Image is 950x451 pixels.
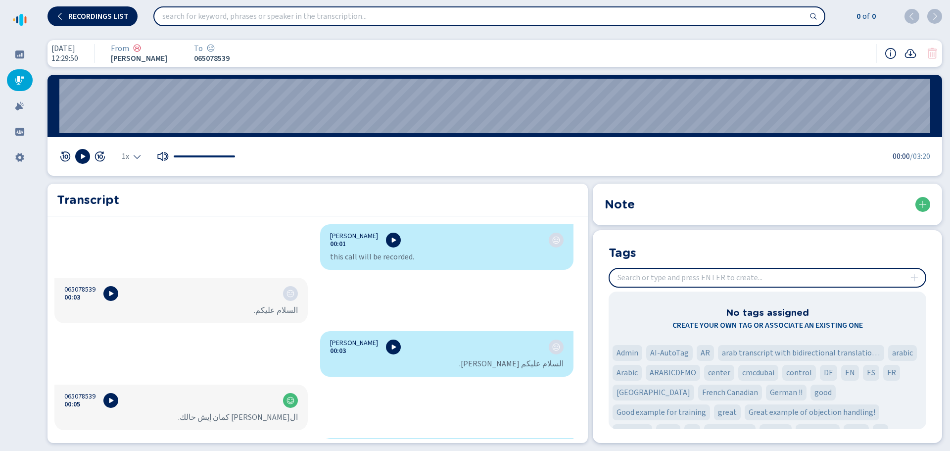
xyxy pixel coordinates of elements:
[860,10,870,22] span: of
[877,426,884,438] span: IT
[656,424,680,440] div: Tag 'Hear'
[617,347,638,359] span: Admin
[79,152,87,160] svg: play
[330,339,378,347] span: [PERSON_NAME]
[68,12,129,20] span: Recordings list
[660,426,676,438] span: Hear
[892,347,913,359] span: arabic
[51,54,78,63] span: 12:29:50
[51,44,78,53] span: [DATE]
[613,365,642,381] div: Tag 'Arabic'
[714,404,741,420] div: Tag 'great'
[15,127,25,137] svg: groups-filled
[885,48,897,59] button: Recording information
[64,412,298,422] div: ال[PERSON_NAME] كمان إيش حالك.
[738,365,778,381] div: Tag 'cmcdubai'
[64,305,298,315] div: السلام عليكم.
[763,426,788,438] span: import
[207,44,215,53] div: Neutral sentiment
[742,367,774,379] span: cmcdubai
[15,101,25,111] svg: alarm-filled
[330,240,346,248] span: 00:01
[704,365,734,381] div: Tag 'center'
[844,424,869,440] div: Tag 'Issue'
[718,406,737,418] span: great
[702,387,758,399] span: French Canadian
[330,252,564,262] div: this call will be recorded.
[814,387,832,399] span: good
[330,347,346,355] span: 00:03
[867,367,875,379] span: ES
[722,347,880,359] span: arab transcript with bidirectional translation 'fashion'
[926,48,938,59] svg: trash-fill
[910,274,918,282] svg: plus
[617,406,706,418] span: Good example for training
[64,286,95,294] span: 065078539
[841,365,859,381] div: Tag 'EN'
[613,404,710,420] div: Tag 'Good example for training'
[863,365,879,381] div: Tag 'ES'
[47,6,138,26] button: Recordings list
[552,236,560,244] div: Neutral sentiment
[389,343,397,351] svg: play
[133,44,141,53] div: Negative sentiment
[904,48,916,59] button: Recording download
[552,236,560,244] svg: icon-emoji-neutral
[698,385,762,401] div: Tag 'French Canadian'
[609,244,636,260] h2: Tags
[809,12,817,20] svg: search
[718,345,884,361] div: Tag 'arab transcript with bidirectional translation 'fashion''
[107,290,115,298] svg: play
[760,424,792,440] div: Tag 'import'
[684,424,700,440] div: Tag 'HI'
[75,149,90,164] button: Play [Hotkey: spacebar]
[786,367,812,379] span: control
[7,121,33,143] div: Groups
[770,387,803,399] span: German !!
[194,44,203,53] span: To
[552,343,560,351] div: Neutral sentiment
[646,365,700,381] div: Tag 'ARABICDEMO'
[708,367,730,379] span: center
[650,367,696,379] span: ARABICDEMO
[910,150,930,162] span: /03:20
[111,54,170,63] span: [PERSON_NAME]
[708,426,752,438] span: High priority
[650,347,689,359] span: AI-AutoTag
[904,9,919,24] button: previous (shift + ENTER)
[726,305,809,319] h3: No tags assigned
[286,397,294,404] svg: icon-emoji-smile
[7,44,33,65] div: Dashboard
[157,150,169,162] svg: volume-up-fill
[697,345,714,361] div: Tag 'AR'
[893,150,910,162] span: 00:00
[133,44,141,52] svg: icon-emoji-sad
[207,44,215,52] svg: icon-emoji-neutral
[613,345,642,361] div: Tag 'Admin'
[824,367,833,379] span: DE
[64,393,95,401] span: 065078539
[904,48,916,59] svg: cloud-arrow-down-fill
[646,345,693,361] div: Tag 'AI-AutoTag'
[154,7,824,25] input: search for keyword, phrases or speaker in the transcription...
[701,347,710,359] span: AR
[927,9,942,24] button: next (ENTER)
[552,343,560,351] svg: icon-emoji-neutral
[64,401,80,408] button: 00:05
[15,75,25,85] svg: mic-fill
[64,294,80,301] span: 00:03
[926,48,938,59] button: Your role doesn't allow you to delete this conversation
[15,50,25,59] svg: dashboard-filled
[111,44,129,53] span: From
[157,150,169,162] button: Mute
[845,367,855,379] span: EN
[873,424,888,440] div: Tag 'IT'
[59,150,71,162] button: skip 10 sec rev [Hotkey: arrow-left]
[908,12,916,20] svg: chevron-left
[286,397,294,404] div: Positive sentiment
[7,69,33,91] div: Recordings
[848,426,865,438] span: Issue
[931,12,939,20] svg: chevron-right
[94,150,106,162] svg: jump-forward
